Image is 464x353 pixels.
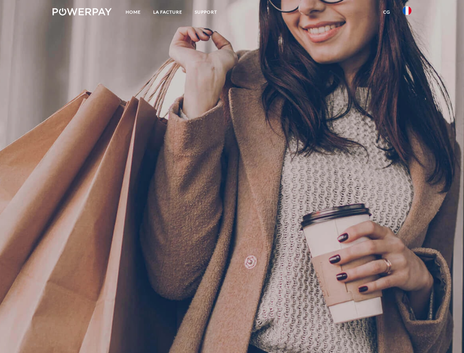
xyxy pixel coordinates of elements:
[147,6,188,19] a: LA FACTURE
[119,6,147,19] a: Home
[403,6,411,15] img: fr
[377,6,396,19] a: CG
[188,6,223,19] a: Support
[53,8,112,15] img: logo-powerpay-white.svg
